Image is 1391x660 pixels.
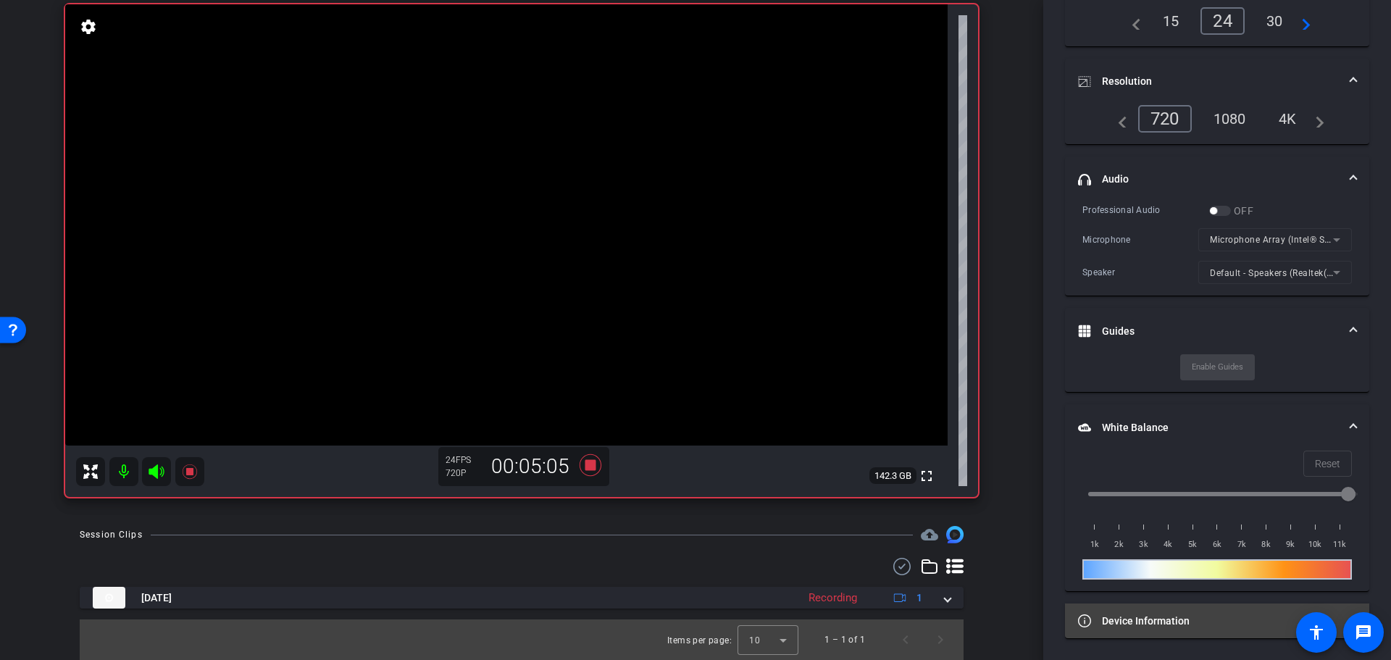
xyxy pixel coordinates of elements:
[93,587,125,609] img: thumb-nail
[1065,308,1369,354] mat-expansion-panel-header: Guides
[482,454,579,479] div: 00:05:05
[78,18,99,35] mat-icon: settings
[1231,204,1253,218] label: OFF
[1205,538,1229,552] span: 6k
[1078,172,1339,187] mat-panel-title: Audio
[1156,538,1180,552] span: 4k
[1229,538,1254,552] span: 7k
[446,467,482,479] div: 720P
[1082,233,1198,247] div: Microphone
[1355,624,1372,641] mat-icon: message
[1065,354,1369,392] div: Guides
[1303,538,1327,552] span: 10k
[921,526,938,543] span: Destinations for your clips
[141,590,172,606] span: [DATE]
[1124,12,1141,30] mat-icon: navigate_before
[1110,110,1127,128] mat-icon: navigate_before
[801,590,864,606] div: Recording
[888,622,923,657] button: Previous page
[80,587,964,609] mat-expansion-panel-header: thumb-nail[DATE]Recording1
[1132,538,1156,552] span: 3k
[80,527,143,542] div: Session Clips
[1082,265,1198,280] div: Speaker
[1082,203,1209,217] div: Professional Audio
[1065,203,1369,296] div: Audio
[923,622,958,657] button: Next page
[1308,624,1325,641] mat-icon: accessibility
[946,526,964,543] img: Session clips
[921,526,938,543] mat-icon: cloud_upload
[446,454,482,466] div: 24
[1293,12,1311,30] mat-icon: navigate_next
[869,467,916,485] span: 142.3 GB
[1078,324,1339,339] mat-panel-title: Guides
[1065,451,1369,591] div: White Balance
[916,590,922,606] span: 1
[1065,404,1369,451] mat-expansion-panel-header: White Balance
[1180,538,1205,552] span: 5k
[824,632,865,647] div: 1 – 1 of 1
[1078,74,1339,89] mat-panel-title: Resolution
[1279,538,1303,552] span: 9k
[1065,105,1369,144] div: Resolution
[1327,538,1352,552] span: 11k
[1082,538,1107,552] span: 1k
[1307,110,1324,128] mat-icon: navigate_next
[918,467,935,485] mat-icon: fullscreen
[1107,538,1132,552] span: 2k
[667,633,732,648] div: Items per page:
[1078,420,1339,435] mat-panel-title: White Balance
[1065,156,1369,203] mat-expansion-panel-header: Audio
[1078,614,1339,629] mat-panel-title: Device Information
[1065,603,1369,638] mat-expansion-panel-header: Device Information
[456,455,471,465] span: FPS
[1254,538,1279,552] span: 8k
[1065,59,1369,105] mat-expansion-panel-header: Resolution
